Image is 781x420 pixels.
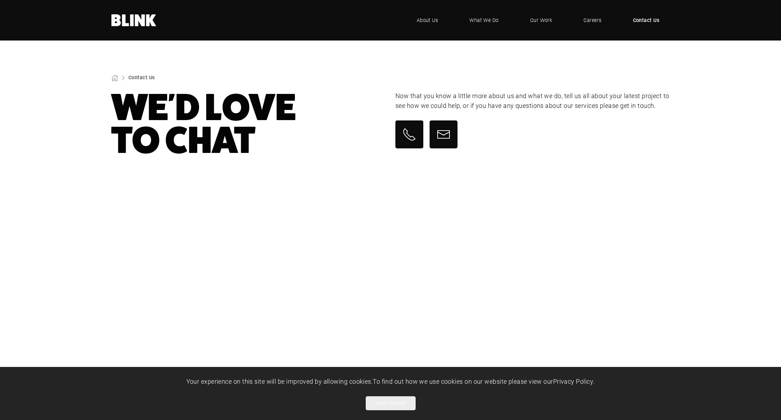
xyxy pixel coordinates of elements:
span: What We Do [469,16,499,24]
span: Careers [583,16,601,24]
span: Our Work [530,16,552,24]
span: About Us [417,16,438,24]
a: About Us [406,10,449,31]
h2: Get In Touch [311,317,465,339]
button: Allow cookies [366,396,416,410]
p: Now that you know a little more about us and what we do, tell us all about your latest project to... [395,91,670,111]
span: Contact Us [633,16,660,24]
a: Our Work [520,10,563,31]
a: What We Do [459,10,509,31]
a: Contact Us [623,10,670,31]
a: Privacy Policy [553,377,593,385]
a: Careers [573,10,612,31]
span: Your experience on this site will be improved by allowing cookies. To find out how we use cookies... [186,377,595,385]
a: Contact Us [128,74,155,81]
a: Home [111,14,157,26]
h1: We'd Love To Chat [111,91,386,157]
